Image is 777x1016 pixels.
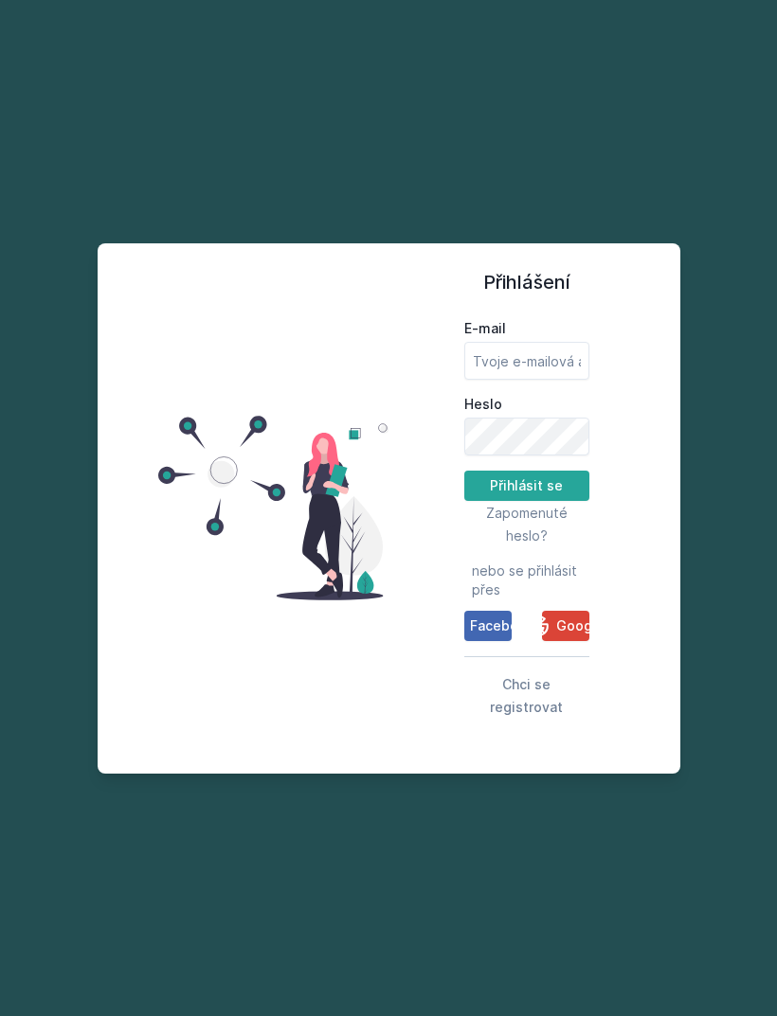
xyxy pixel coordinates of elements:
input: Tvoje e-mailová adresa [464,342,589,380]
button: Facebook [464,611,512,641]
span: Facebook [470,616,534,635]
button: Přihlásit se [464,471,589,501]
h1: Přihlášení [464,268,589,296]
span: Zapomenuté heslo? [486,505,568,544]
button: Google [542,611,589,641]
span: nebo se přihlásit přes [472,561,582,599]
span: Google [556,616,605,635]
span: Chci se registrovat [490,676,563,715]
label: E-mail [464,319,589,338]
button: Chci se registrovat [464,672,589,718]
label: Heslo [464,395,589,414]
